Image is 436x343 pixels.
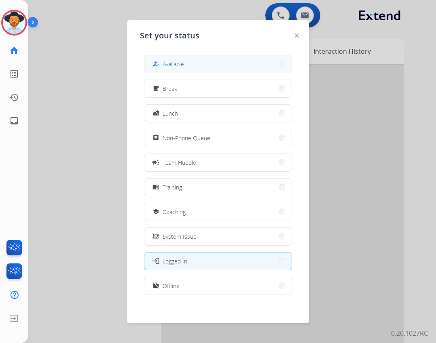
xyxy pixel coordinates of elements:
[163,60,184,68] span: Available
[163,134,210,142] span: Non-Phone Queue
[144,228,292,245] button: System Issue
[391,328,428,338] p: 0.20.1027RC
[163,257,187,265] span: Logged In
[163,109,178,118] span: Lunch
[163,158,196,167] span: Team Huddle
[144,277,292,295] button: Offline
[144,55,292,73] button: Available
[163,183,182,191] span: Training
[3,11,25,34] img: avatar
[144,105,292,122] button: Lunch
[152,184,159,191] mat-icon: menu_book
[163,282,180,290] span: Offline
[9,46,19,55] mat-icon: home
[144,253,292,270] button: Logged In
[295,34,299,38] img: close-button
[144,179,292,196] button: Training
[152,233,159,240] mat-icon: phonelink_off
[152,158,160,166] mat-icon: campaign
[144,203,292,221] button: Coaching
[140,30,199,41] span: Set your status
[152,110,159,117] mat-icon: fastfood
[163,84,177,93] span: Break
[152,85,159,92] mat-icon: free_breakfast
[152,135,159,141] mat-icon: assignment
[163,232,197,241] span: System Issue
[163,208,186,216] span: Coaching
[152,257,160,265] mat-icon: login
[144,154,292,171] button: Team Huddle
[9,93,19,102] mat-icon: history
[9,69,19,79] mat-icon: list_alt
[144,129,292,147] button: Non-Phone Queue
[9,116,19,126] mat-icon: inbox
[144,80,292,97] button: Break
[152,61,159,67] mat-icon: how_to_reg
[152,208,159,215] mat-icon: school
[152,282,159,289] mat-icon: work_off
